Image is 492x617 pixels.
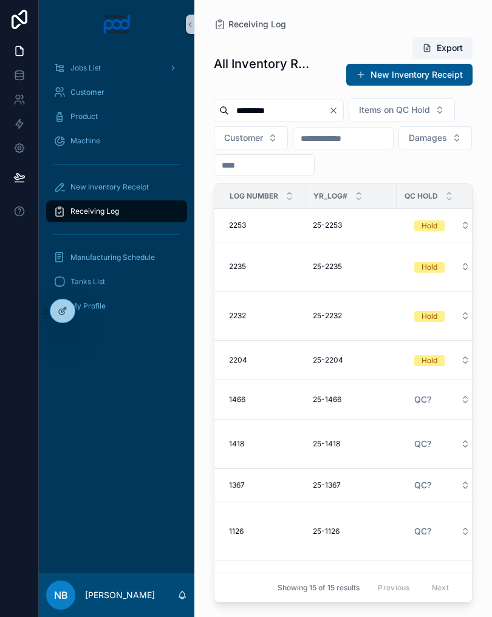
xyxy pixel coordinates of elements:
a: 25-1367 [313,480,389,490]
button: New Inventory Receipt [346,64,473,86]
a: Receiving Log [214,18,286,30]
a: Select Button [404,388,480,411]
button: Select Button [405,433,480,455]
span: 25-1466 [313,395,341,404]
span: Machine [70,136,100,146]
a: 25-1418 [313,439,389,449]
button: Clear [329,106,343,115]
span: 1367 [229,480,245,490]
a: 25-2232 [313,311,389,321]
span: Tanks List [70,277,105,287]
a: Select Button [404,214,480,237]
span: QC? [414,525,431,537]
span: Jobs List [70,63,101,73]
a: Product [46,106,187,128]
a: 2204 [229,355,298,365]
div: Hold [422,311,437,322]
span: Receiving Log [70,206,119,216]
span: 2253 [229,220,246,230]
a: Customer [46,81,187,103]
span: Customer [70,87,104,97]
button: Select Button [405,305,480,327]
div: Hold [422,220,437,231]
a: Select Button [404,474,480,497]
button: Select Button [405,520,480,542]
a: 1418 [229,439,298,449]
a: 1126 [229,527,298,536]
span: 25-2232 [313,311,342,321]
div: scrollable content [39,49,194,573]
span: Items on QC Hold [359,104,430,116]
button: Select Button [405,474,480,496]
span: 25-2204 [313,355,343,365]
a: 25-2253 [313,220,389,230]
span: YR_LOG# [313,191,347,201]
a: Jobs List [46,57,187,79]
span: 2235 [229,262,246,271]
a: Receiving Log [46,200,187,222]
div: Hold [422,262,437,273]
a: 25-2235 [313,262,389,271]
a: Select Button [404,520,480,543]
a: My Profile [46,295,187,317]
span: Manufacturing Schedule [70,253,155,262]
button: Select Button [349,98,455,121]
span: 2232 [229,311,246,321]
a: 25-2204 [313,355,389,365]
span: 25-1126 [313,527,340,536]
a: Select Button [404,304,480,327]
button: Select Button [214,126,288,149]
span: 25-1367 [313,480,341,490]
button: Select Button [405,570,480,591]
span: 2204 [229,355,247,365]
span: Receiving Log [228,18,286,30]
span: My Profile [70,301,106,311]
a: 2232 [229,311,298,321]
a: 2235 [229,262,298,271]
a: Tanks List [46,271,187,293]
span: QC? [414,394,431,406]
span: NB [54,588,68,602]
a: Select Button [404,349,480,372]
span: 25-2235 [313,262,342,271]
a: 1367 [229,480,298,490]
a: 1466 [229,395,298,404]
span: QC? [414,438,431,450]
button: Select Button [405,389,480,411]
span: Damages [409,132,447,144]
span: 1126 [229,527,244,536]
img: App logo [103,15,131,34]
button: Select Button [405,256,480,278]
a: Machine [46,130,187,152]
button: Select Button [405,214,480,236]
span: Product [70,112,98,121]
span: 1418 [229,439,244,449]
span: Log Number [230,191,278,201]
a: Select Button [404,432,480,455]
span: New Inventory Receipt [70,182,149,192]
div: Hold [422,355,437,366]
h1: All Inventory Receipts [214,55,313,72]
span: QC Hold [405,191,438,201]
a: New Inventory Receipt [46,176,187,198]
a: Select Button [404,569,480,592]
button: Select Button [405,349,480,371]
span: Customer [224,132,263,144]
span: 25-2253 [313,220,342,230]
span: 1466 [229,395,245,404]
a: 25-1466 [313,395,389,404]
p: [PERSON_NAME] [85,589,155,601]
a: Manufacturing Schedule [46,247,187,268]
button: Select Button [398,126,472,149]
span: 25-1418 [313,439,340,449]
a: 2253 [229,220,298,230]
span: QC? [414,479,431,491]
a: Select Button [404,255,480,278]
button: Export [412,37,473,59]
a: 25-1126 [313,527,389,536]
span: Showing 15 of 15 results [278,583,360,593]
